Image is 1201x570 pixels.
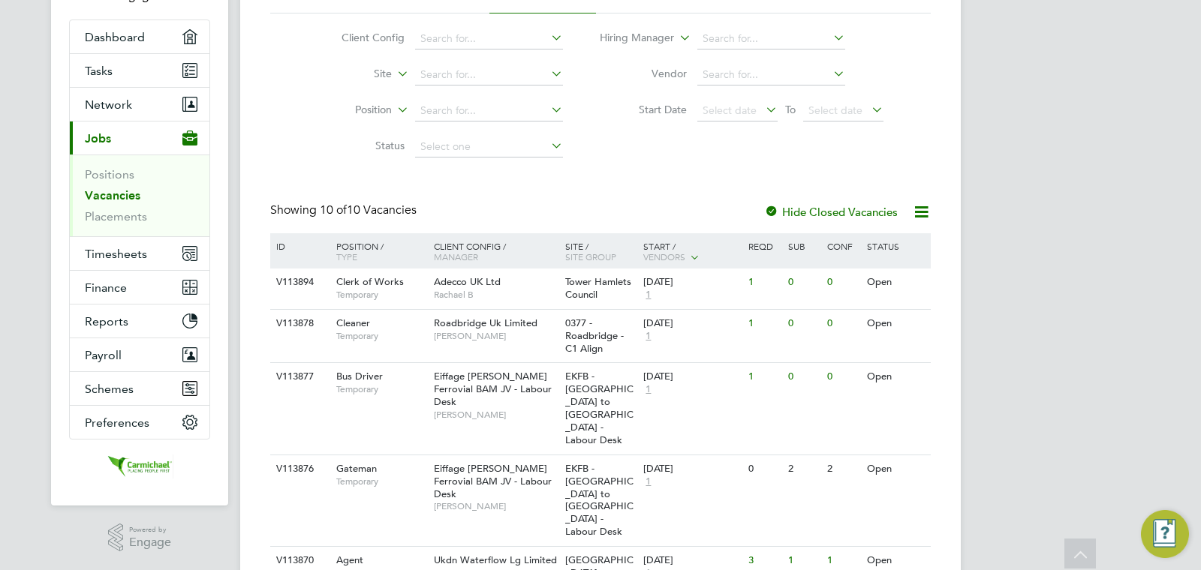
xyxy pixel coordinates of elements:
div: Jobs [70,154,209,236]
div: V113877 [272,363,325,391]
div: V113878 [272,310,325,337]
div: Reqd [745,233,784,259]
span: Temporary [336,383,426,395]
div: 1 [745,310,784,337]
div: [DATE] [643,463,741,475]
div: Start / [640,233,745,271]
span: [PERSON_NAME] [434,330,558,342]
span: Jobs [85,131,111,145]
button: Finance [70,271,209,304]
span: Bus Driver [336,370,383,382]
img: carmichael-logo-retina.png [106,454,173,478]
div: 0 [784,363,823,391]
div: V113876 [272,455,325,483]
div: 2 [823,455,862,483]
span: Select date [703,103,757,117]
input: Search for... [415,28,563,49]
input: Search for... [415,100,563,121]
a: Powered byEngage [108,523,172,552]
div: [DATE] [643,276,741,289]
span: To [781,100,800,119]
div: [DATE] [643,317,741,330]
input: Search for... [697,28,845,49]
span: 10 of [320,202,347,217]
span: 1 [643,383,653,396]
label: Hiring Manager [588,31,674,46]
span: Agent [336,553,363,566]
span: Reports [85,314,128,328]
span: Temporary [336,289,426,301]
span: Finance [85,280,127,295]
span: 1 [643,475,653,488]
button: Preferences [70,406,209,439]
label: Client Config [318,31,405,44]
div: 0 [823,363,862,391]
span: EKFB - [GEOGRAPHIC_DATA] to [GEOGRAPHIC_DATA] - Labour Desk [565,370,634,445]
button: Schemes [70,372,209,405]
span: Tasks [85,64,113,78]
label: Position [306,103,392,118]
label: Status [318,139,405,152]
div: Position / [325,233,430,269]
span: Manager [434,250,478,262]
div: Open [863,268,929,296]
a: Vacancies [85,188,140,202]
span: [PERSON_NAME] [434,500,558,512]
span: Dashboard [85,30,145,44]
input: Select one [415,136,563,157]
div: Site / [561,233,640,269]
label: Hide Closed Vacancies [764,205,898,219]
div: 0 [823,310,862,337]
span: Powered by [129,523,171,536]
div: [DATE] [643,554,741,567]
button: Timesheets [70,237,209,270]
span: Roadbridge Uk Limited [434,316,537,329]
span: Temporary [336,475,426,487]
div: Open [863,363,929,391]
span: 0377 - Roadbridge - C1 Align [565,316,624,355]
span: Eiffage [PERSON_NAME] Ferrovial BAM JV - Labour Desk [434,462,552,500]
a: Go to home page [69,454,210,478]
span: Adecco UK Ltd [434,275,501,288]
div: Open [863,310,929,337]
a: Placements [85,209,147,223]
span: 10 Vacancies [320,202,417,217]
span: Timesheets [85,247,147,261]
span: Eiffage [PERSON_NAME] Ferrovial BAM JV - Labour Desk [434,370,552,408]
span: Schemes [85,382,134,396]
div: Showing [270,202,420,218]
a: Tasks [70,54,209,87]
span: Engage [129,536,171,549]
a: Positions [85,167,134,181]
input: Search for... [415,64,563,85]
span: Select date [808,103,862,117]
span: Ukdn Waterflow Lg Limited [434,553,557,566]
div: 0 [823,268,862,296]
span: Rachael B [434,289,558,301]
span: Site Group [565,250,616,262]
div: V113894 [272,268,325,296]
div: ID [272,233,325,259]
div: Open [863,455,929,483]
span: Network [85,97,132,112]
div: 1 [745,363,784,391]
a: Dashboard [70,20,209,53]
span: Type [336,250,357,262]
div: [DATE] [643,370,741,383]
button: Jobs [70,121,209,154]
span: Temporary [336,330,426,342]
label: Site [306,67,392,82]
div: Client Config / [430,233,561,269]
div: Conf [823,233,862,259]
span: 1 [643,289,653,301]
span: Payroll [85,348,122,362]
button: Payroll [70,338,209,371]
div: 0 [745,455,784,483]
div: Sub [784,233,823,259]
span: Preferences [85,415,149,430]
span: Gateman [336,462,377,475]
button: Network [70,88,209,121]
label: Start Date [600,103,687,116]
div: 0 [784,268,823,296]
button: Reports [70,304,209,337]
